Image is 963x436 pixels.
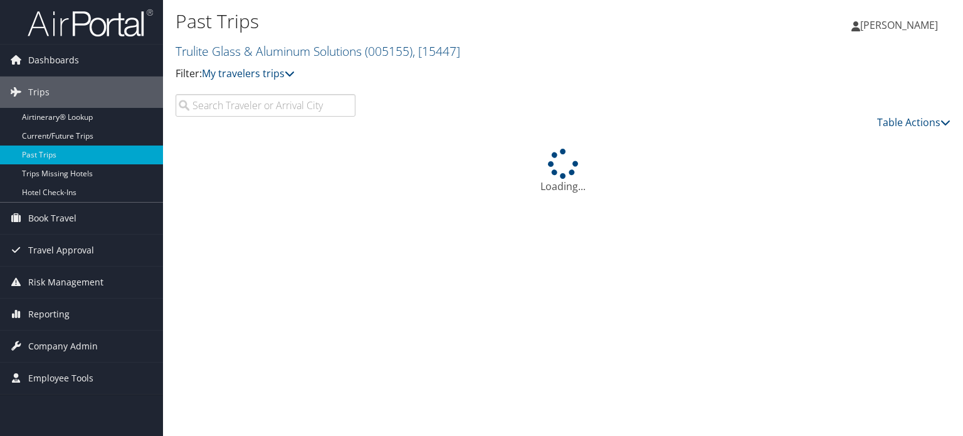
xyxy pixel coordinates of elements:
input: Search Traveler or Arrival City [176,94,355,117]
span: Dashboards [28,45,79,76]
div: Loading... [176,149,950,194]
h1: Past Trips [176,8,692,35]
span: ( 005155 ) [365,43,413,60]
span: Book Travel [28,203,76,234]
span: Travel Approval [28,235,94,266]
p: Filter: [176,66,692,82]
a: My travelers trips [202,66,295,80]
img: airportal-logo.png [28,8,153,38]
a: [PERSON_NAME] [851,6,950,44]
a: Table Actions [877,115,950,129]
span: Company Admin [28,331,98,362]
span: Employee Tools [28,363,93,394]
span: Risk Management [28,267,103,298]
a: Trulite Glass & Aluminum Solutions [176,43,460,60]
span: [PERSON_NAME] [860,18,938,32]
span: Trips [28,77,50,108]
span: , [ 15447 ] [413,43,460,60]
span: Reporting [28,299,70,330]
